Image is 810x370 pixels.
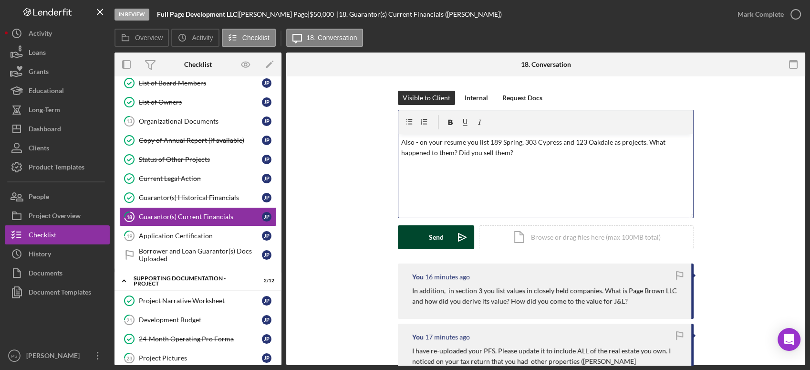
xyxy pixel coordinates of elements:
div: | [157,11,239,18]
div: Guarantor(s) Historical Financials [139,194,262,201]
a: 13Organizational DocumentsJP [119,112,277,131]
div: 2 / 12 [257,278,274,284]
button: Activity [171,29,219,47]
tspan: 23 [126,355,132,361]
p: Also - on your resume you list 189 Spring, 303 Cypress and 123 Oakdale as projects. What happened... [401,137,691,159]
tspan: 21 [126,317,132,323]
p: In addition, in section 3 you list values in closely held companies. What is Page Brown LLC and h... [412,285,682,307]
div: 18. Conversation [521,61,571,68]
a: Project Narrative WorksheetJP [119,291,277,310]
a: Loans [5,43,110,62]
a: Borrower and Loan Guarantor(s) Docs UploadedJP [119,245,277,264]
button: Project Overview [5,206,110,225]
button: Activity [5,24,110,43]
a: Copy of Annual Report (if available)JP [119,131,277,150]
div: J P [262,116,271,126]
div: Open Intercom Messenger [778,328,800,351]
button: Checklist [5,225,110,244]
div: J P [262,353,271,363]
button: Overview [114,29,169,47]
div: Visible to Client [403,91,450,105]
div: People [29,187,49,209]
button: Clients [5,138,110,158]
div: Request Docs [502,91,542,105]
div: Checklist [184,61,212,68]
div: J P [262,231,271,241]
div: 24-Month Operating Pro Forma [139,335,262,343]
button: Visible to Client [398,91,455,105]
tspan: 19 [126,233,133,239]
div: Product Templates [29,158,84,179]
div: | 18. Guarantor(s) Current Financials ([PERSON_NAME]) [337,11,502,18]
button: Send [398,225,474,249]
div: Checklist [29,225,56,247]
button: Mark Complete [728,5,805,24]
a: Guarantor(s) Historical FinancialsJP [119,188,277,207]
button: Product Templates [5,158,110,177]
button: Document Templates [5,283,110,302]
label: 18. Conversation [307,34,357,42]
button: Dashboard [5,119,110,138]
tspan: 18 [126,213,132,220]
div: [PERSON_NAME] [24,346,86,368]
div: Dashboard [29,119,61,141]
div: J P [262,334,271,344]
div: Mark Complete [737,5,784,24]
div: [PERSON_NAME] Page | [239,11,310,18]
div: Documents [29,264,62,285]
div: J P [262,315,271,325]
div: You [412,273,424,281]
div: Project Pictures [139,354,262,362]
button: Documents [5,264,110,283]
div: Clients [29,138,49,160]
a: 18Guarantor(s) Current FinancialsJP [119,207,277,226]
button: People [5,187,110,206]
button: Request Docs [498,91,547,105]
div: Activity [29,24,52,45]
a: Educational [5,81,110,100]
div: Educational [29,81,64,103]
tspan: 13 [126,118,132,124]
button: Long-Term [5,100,110,119]
time: 2025-09-04 14:58 [425,333,470,341]
div: Internal [465,91,488,105]
text: PS [11,353,18,359]
b: Full Page Development LLC [157,10,237,18]
div: Loans [29,43,46,64]
div: Copy of Annual Report (if available) [139,137,262,144]
div: Long-Term [29,100,60,122]
div: J P [262,250,271,260]
div: Borrower and Loan Guarantor(s) Docs Uploaded [139,247,262,263]
div: J P [262,155,271,164]
label: Overview [135,34,163,42]
div: Status of Other Projects [139,156,262,163]
div: Development Budget [139,316,262,324]
div: In Review [114,9,149,21]
div: J P [262,97,271,107]
a: List of Board MembersJP [119,74,277,93]
div: History [29,244,51,266]
div: Current Legal Action [139,175,262,182]
a: List of OwnersJP [119,93,277,112]
a: 19Application CertificationJP [119,226,277,245]
div: J P [262,296,271,306]
a: 21Development BudgetJP [119,310,277,329]
div: Grants [29,62,49,84]
div: Guarantor(s) Current Financials [139,213,262,221]
div: List of Board Members [139,79,262,87]
div: Send [429,225,444,249]
div: Document Templates [29,283,91,304]
button: Grants [5,62,110,81]
button: Internal [460,91,493,105]
div: Supporting Documentation - Project [134,275,250,286]
div: Project Overview [29,206,81,228]
div: J P [262,193,271,202]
